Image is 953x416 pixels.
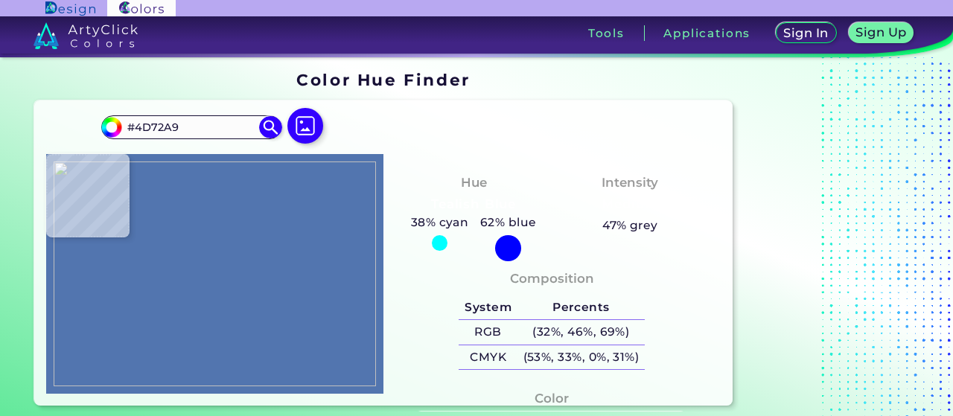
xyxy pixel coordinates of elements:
a: Sign In [779,24,833,42]
h5: 62% blue [474,213,542,232]
a: Sign Up [852,24,911,42]
h3: Tealish Blue [425,196,523,214]
h3: Applications [663,28,750,39]
h5: CMYK [459,345,517,370]
h5: System [459,295,517,319]
input: type color.. [122,117,261,137]
h3: Medium [596,196,666,214]
img: ArtyClick Design logo [45,1,95,16]
h1: Color Hue Finder [296,68,470,91]
img: logo_artyclick_colors_white.svg [34,22,138,49]
h4: Intensity [602,172,658,193]
h5: Sign In [786,28,826,39]
h5: RGB [459,320,517,345]
h4: Hue [461,172,487,193]
iframe: Advertisement [739,65,925,412]
img: icon picture [287,108,323,144]
img: icon search [259,116,281,138]
h5: 38% cyan [405,213,474,232]
h5: (53%, 33%, 0%, 31%) [517,345,645,370]
h3: Tools [588,28,625,39]
h4: Color [535,388,569,409]
h5: Sign Up [858,27,905,38]
img: da29512e-3c3f-4d03-afd5-27748a357509 [54,161,376,386]
h4: Composition [510,268,594,289]
h5: 47% grey [602,216,658,235]
h5: Percents [517,295,645,319]
h5: (32%, 46%, 69%) [517,320,645,345]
